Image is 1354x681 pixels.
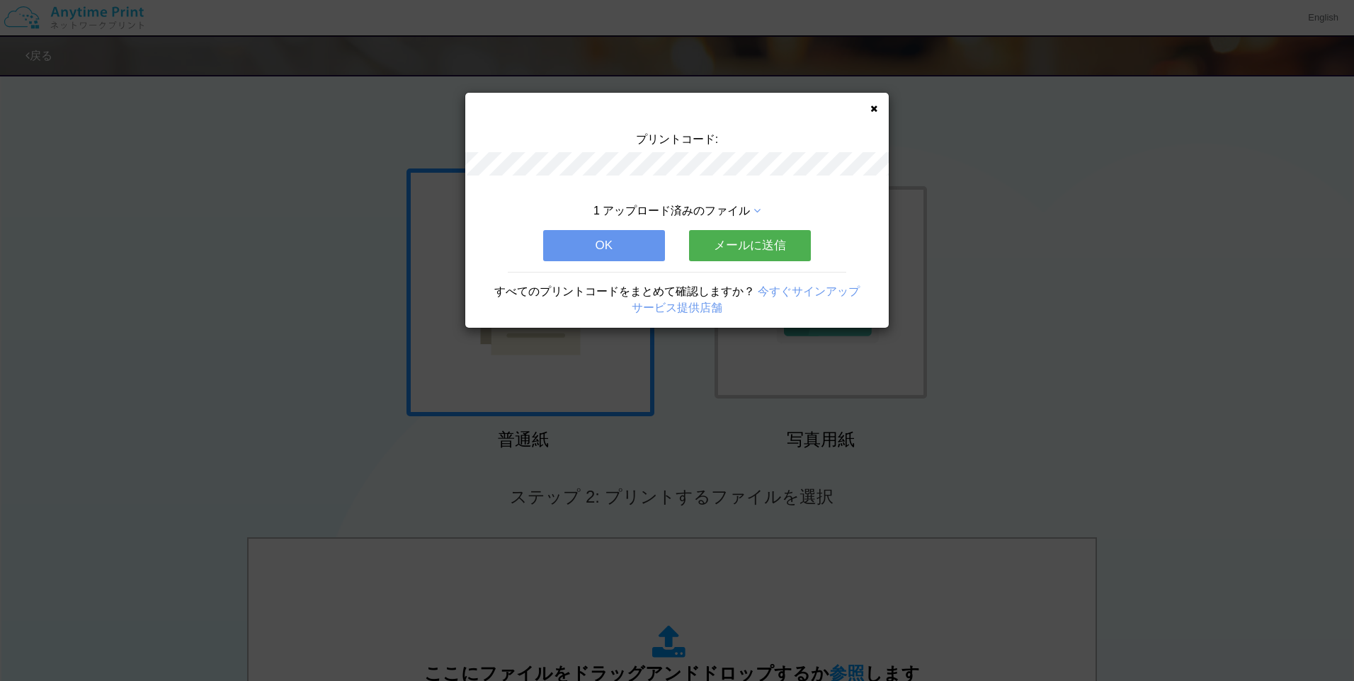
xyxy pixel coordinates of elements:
button: メールに送信 [689,230,811,261]
span: プリントコード: [636,133,718,145]
span: 1 アップロード済みのファイル [593,205,750,217]
a: 今すぐサインアップ [758,285,860,297]
span: すべてのプリントコードをまとめて確認しますか？ [494,285,755,297]
button: OK [543,230,665,261]
a: サービス提供店舗 [632,302,722,314]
